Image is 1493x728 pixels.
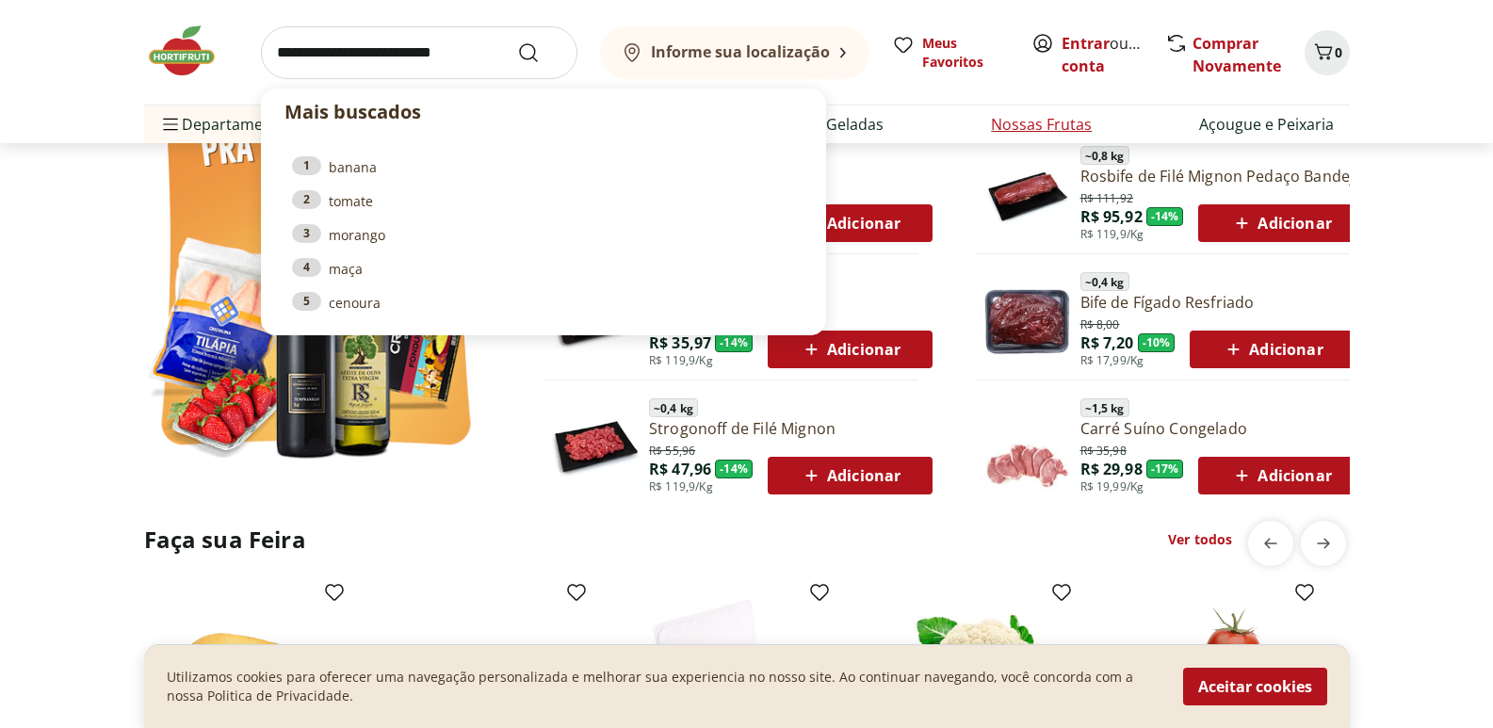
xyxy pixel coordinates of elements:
p: Utilizamos cookies para oferecer uma navegação personalizada e melhorar sua experiencia no nosso ... [167,668,1160,705]
span: - 10 % [1138,333,1176,352]
span: R$ 95,92 [1080,206,1143,227]
a: Strogonoff de Filé Mignon [649,418,933,439]
span: ~ 0,8 kg [1080,146,1129,165]
a: Bife de Fígado Resfriado [1080,292,1355,313]
span: R$ 119,9/Kg [649,479,713,494]
span: - 14 % [1146,207,1184,226]
span: R$ 35,98 [1080,440,1127,459]
img: Hortifruti [144,23,238,79]
span: R$ 47,96 [649,459,711,479]
a: Carré Suíno Congelado [1080,418,1364,439]
a: Entrar [1062,33,1110,54]
p: Mais buscados [284,98,803,126]
div: 5 [292,292,321,311]
span: Meus Favoritos [922,34,1009,72]
span: Adicionar [1230,212,1331,235]
button: Adicionar [768,457,933,494]
span: Adicionar [1222,338,1323,361]
button: Carrinho [1305,30,1350,75]
button: previous [1248,521,1293,566]
button: next [1301,521,1346,566]
span: - 14 % [715,333,753,352]
input: search [261,26,577,79]
a: Rosbife de Filé Mignon Pedaço Bandeja [1080,166,1364,186]
span: ~ 0,4 kg [1080,272,1129,291]
button: Adicionar [1198,457,1363,494]
img: Principal [982,149,1073,239]
a: 3morango [292,224,795,245]
h2: Faça sua Feira [144,525,306,555]
button: Submit Search [517,41,562,64]
img: Bife de Fígado Resfriado [982,275,1073,365]
a: Comprar Novamente [1193,33,1281,76]
button: Adicionar [1198,204,1363,242]
a: 4maça [292,258,795,279]
button: Adicionar [768,331,933,368]
span: Adicionar [800,338,901,361]
button: Adicionar [768,204,933,242]
a: 2tomate [292,190,795,211]
span: R$ 119,9/Kg [1080,227,1144,242]
div: 3 [292,224,321,243]
a: Açougue e Peixaria [1199,113,1334,136]
div: 4 [292,258,321,277]
span: ~ 1,5 kg [1080,398,1129,417]
a: Criar conta [1062,33,1165,76]
a: Nossas Frutas [991,113,1092,136]
span: ~ 0,4 kg [649,398,698,417]
img: Principal [982,401,1073,492]
span: Adicionar [800,212,901,235]
a: 5cenoura [292,292,795,313]
span: R$ 35,97 [649,332,711,353]
span: - 17 % [1146,460,1184,478]
span: R$ 17,99/Kg [1080,353,1144,368]
span: ou [1062,32,1145,77]
button: Adicionar [1190,331,1355,368]
a: Meus Favoritos [892,34,1009,72]
span: R$ 19,99/Kg [1080,479,1144,494]
span: Departamentos [159,102,295,147]
span: R$ 29,98 [1080,459,1143,479]
img: Ver todos [144,12,488,471]
span: R$ 111,92 [1080,187,1133,206]
button: Menu [159,102,182,147]
div: 2 [292,190,321,209]
b: Informe sua localização [651,41,830,62]
span: - 14 % [715,460,753,478]
img: Principal [551,401,641,492]
span: R$ 119,9/Kg [649,353,713,368]
span: R$ 55,96 [649,440,695,459]
div: 1 [292,156,321,175]
button: Aceitar cookies [1183,668,1327,705]
span: 0 [1335,43,1342,61]
button: Informe sua localização [600,26,869,79]
span: Adicionar [800,464,901,487]
span: R$ 8,00 [1080,314,1120,332]
a: 1banana [292,156,795,177]
a: Ver todos [1168,530,1232,549]
span: Adicionar [1230,464,1331,487]
span: R$ 7,20 [1080,332,1134,353]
